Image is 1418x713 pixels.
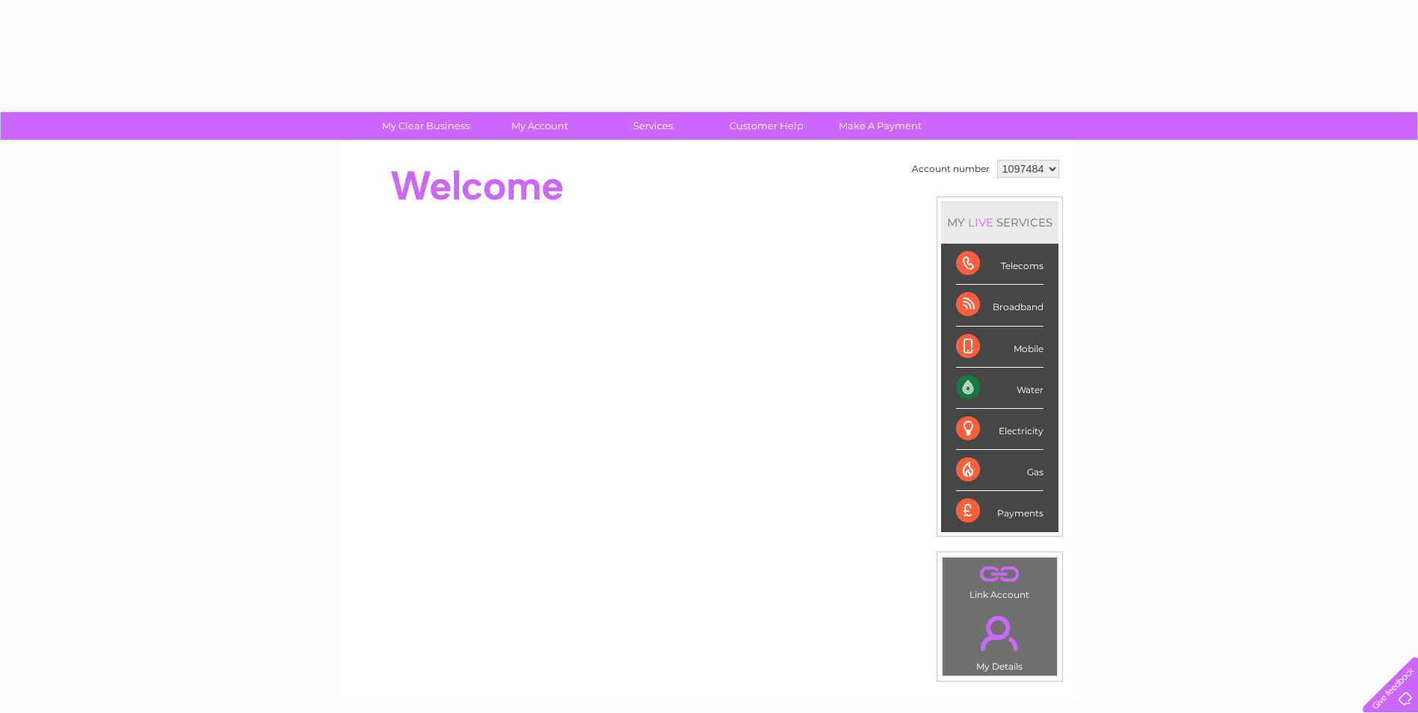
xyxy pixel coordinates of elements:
a: My Account [478,112,601,140]
a: . [946,561,1053,587]
td: Link Account [942,557,1058,604]
a: My Clear Business [364,112,487,140]
a: Services [591,112,715,140]
div: Payments [956,491,1044,531]
td: Account number [908,156,993,182]
a: Customer Help [705,112,828,140]
div: Gas [956,450,1044,491]
div: Water [956,368,1044,409]
div: MY SERVICES [941,201,1058,244]
td: My Details [942,603,1058,676]
div: Telecoms [956,244,1044,285]
a: Make A Payment [819,112,942,140]
div: Electricity [956,409,1044,450]
div: LIVE [965,215,996,229]
div: Mobile [956,327,1044,368]
a: . [946,607,1053,659]
div: Broadband [956,285,1044,326]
